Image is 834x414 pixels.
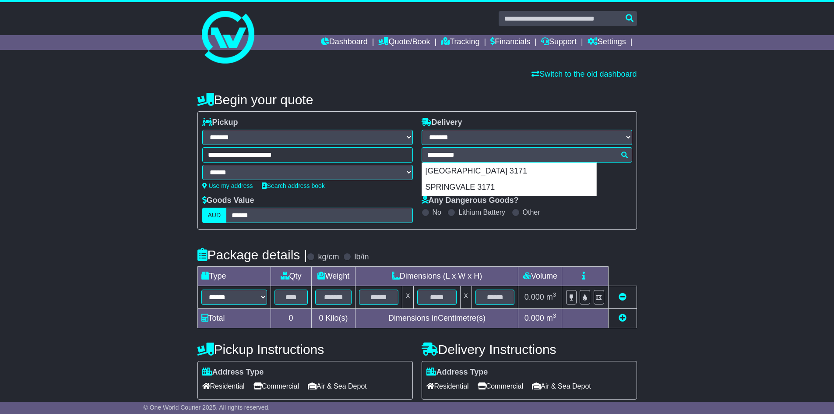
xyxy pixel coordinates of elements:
td: Kilo(s) [311,309,355,328]
span: © One World Courier 2025. All rights reserved. [144,404,270,411]
a: Settings [588,35,626,50]
td: Weight [311,267,355,286]
label: Any Dangerous Goods? [422,196,519,205]
span: 0 [319,314,323,322]
h4: Begin your quote [197,92,637,107]
td: x [460,286,472,309]
span: Residential [202,379,245,393]
a: Search address book [262,182,325,189]
a: Add new item [619,314,626,322]
span: 0.000 [524,293,544,301]
label: Delivery [422,118,462,127]
a: Remove this item [619,293,626,301]
h4: Pickup Instructions [197,342,413,357]
span: m [546,293,556,301]
td: x [402,286,414,309]
sup: 3 [553,291,556,298]
label: AUD [202,208,227,223]
span: m [546,314,556,322]
label: Pickup [202,118,238,127]
span: Residential [426,379,469,393]
label: Other [523,208,540,216]
a: Support [541,35,577,50]
span: Air & Sea Depot [532,379,591,393]
label: No [433,208,441,216]
a: Dashboard [321,35,368,50]
label: kg/cm [318,252,339,262]
label: lb/in [354,252,369,262]
td: 0 [271,309,311,328]
label: Goods Value [202,196,254,205]
a: Switch to the old dashboard [531,70,637,78]
td: Type [197,267,271,286]
a: Quote/Book [378,35,430,50]
h4: Delivery Instructions [422,342,637,357]
label: Lithium Battery [458,208,505,216]
td: Qty [271,267,311,286]
td: Dimensions (L x W x H) [355,267,518,286]
h4: Package details | [197,248,307,262]
label: Address Type [426,368,488,377]
a: Financials [490,35,530,50]
div: SPRINGVALE 3171 [422,179,596,196]
typeahead: Please provide city [422,147,632,163]
span: Commercial [478,379,523,393]
span: 0.000 [524,314,544,322]
td: Volume [518,267,562,286]
span: Commercial [253,379,299,393]
td: Dimensions in Centimetre(s) [355,309,518,328]
span: Air & Sea Depot [308,379,367,393]
a: Tracking [441,35,479,50]
label: Address Type [202,368,264,377]
sup: 3 [553,312,556,319]
div: [GEOGRAPHIC_DATA] 3171 [422,163,596,180]
td: Total [197,309,271,328]
a: Use my address [202,182,253,189]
